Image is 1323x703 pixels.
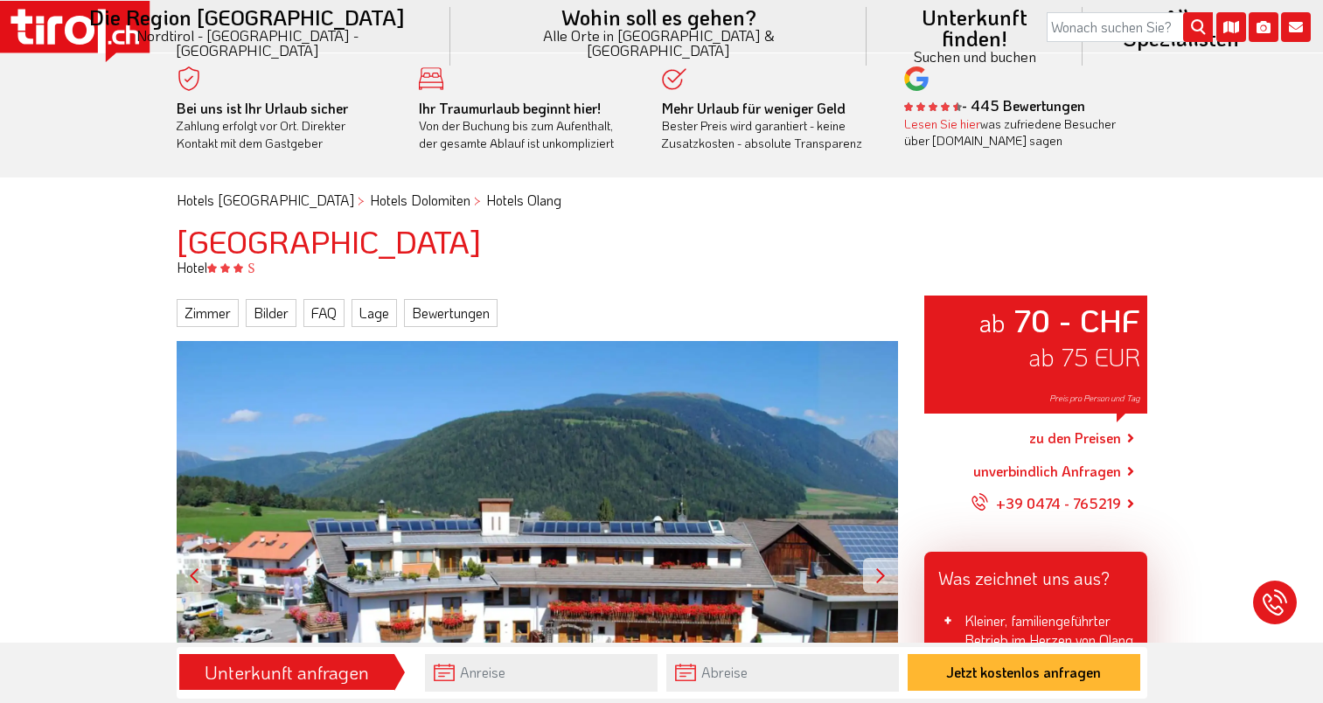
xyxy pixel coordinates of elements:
[419,99,601,117] b: Ihr Traumurlaub beginnt hier!
[924,552,1147,597] div: Was zeichnet uns aus?
[904,115,1121,150] div: was zufriedene Besucher über [DOMAIN_NAME] sagen
[1249,12,1278,42] i: Fotogalerie
[1216,12,1246,42] i: Karte öffnen
[1049,393,1140,404] span: Preis pro Person und Tag
[352,299,397,327] a: Lage
[425,654,658,692] input: Anreise
[370,191,470,209] a: Hotels Dolomiten
[662,99,846,117] b: Mehr Urlaub für weniger Geld
[1028,341,1140,372] span: ab 75 EUR
[246,299,296,327] a: Bilder
[404,299,498,327] a: Bewertungen
[177,100,393,152] div: Zahlung erfolgt vor Ort. Direkter Kontakt mit dem Gastgeber
[303,299,345,327] a: FAQ
[185,658,389,687] div: Unterkunft anfragen
[978,306,1006,338] small: ab
[904,115,980,132] a: Lesen Sie hier
[971,482,1121,526] a: +39 0474 - 765219
[1029,417,1121,461] a: zu den Preisen
[177,99,348,117] b: Bei uns ist Ihr Urlaub sicher
[888,49,1062,64] small: Suchen und buchen
[938,611,1133,651] li: Kleiner, familiengeführter Betrieb im Herzen von Olang
[662,100,879,152] div: Bester Preis wird garantiert - keine Zusatzkosten - absolute Transparenz
[904,96,1085,115] b: - 445 Bewertungen
[486,191,561,209] a: Hotels Olang
[908,654,1140,691] button: Jetzt kostenlos anfragen
[177,224,1147,259] h1: [GEOGRAPHIC_DATA]
[1281,12,1311,42] i: Kontakt
[65,28,429,58] small: Nordtirol - [GEOGRAPHIC_DATA] - [GEOGRAPHIC_DATA]
[177,191,354,209] a: Hotels [GEOGRAPHIC_DATA]
[471,28,846,58] small: Alle Orte in [GEOGRAPHIC_DATA] & [GEOGRAPHIC_DATA]
[164,258,1160,277] div: Hotel
[419,100,636,152] div: Von der Buchung bis zum Aufenthalt, der gesamte Ablauf ist unkompliziert
[1047,12,1213,42] input: Wonach suchen Sie?
[177,299,239,327] a: Zimmer
[1013,299,1140,340] strong: 70 - CHF
[973,461,1121,482] a: unverbindlich Anfragen
[666,654,899,692] input: Abreise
